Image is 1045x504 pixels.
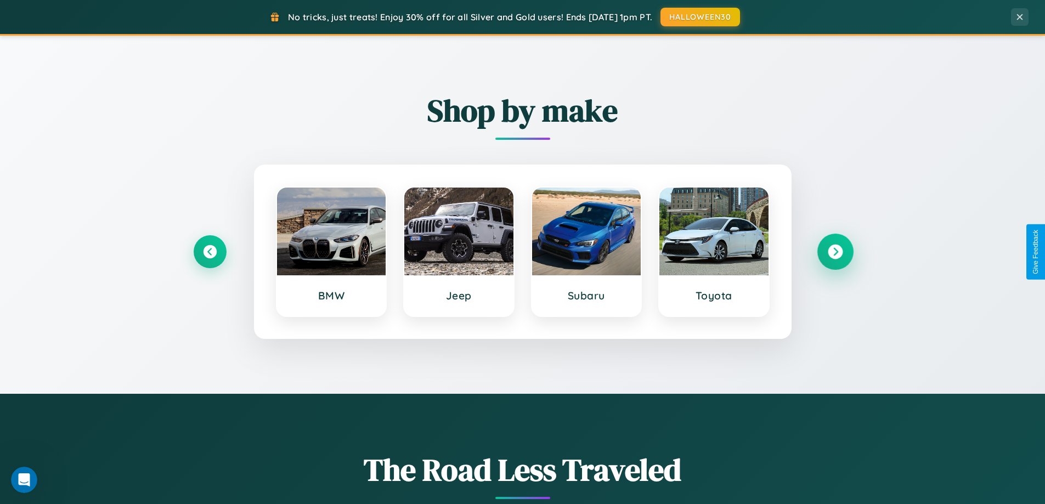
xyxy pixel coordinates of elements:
button: HALLOWEEN30 [660,8,740,26]
iframe: Intercom live chat [11,467,37,493]
h3: BMW [288,289,375,302]
h3: Toyota [670,289,758,302]
h1: The Road Less Traveled [194,449,852,491]
h2: Shop by make [194,89,852,132]
span: No tricks, just treats! Enjoy 30% off for all Silver and Gold users! Ends [DATE] 1pm PT. [288,12,652,22]
h3: Jeep [415,289,502,302]
div: Give Feedback [1032,230,1040,274]
h3: Subaru [543,289,630,302]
